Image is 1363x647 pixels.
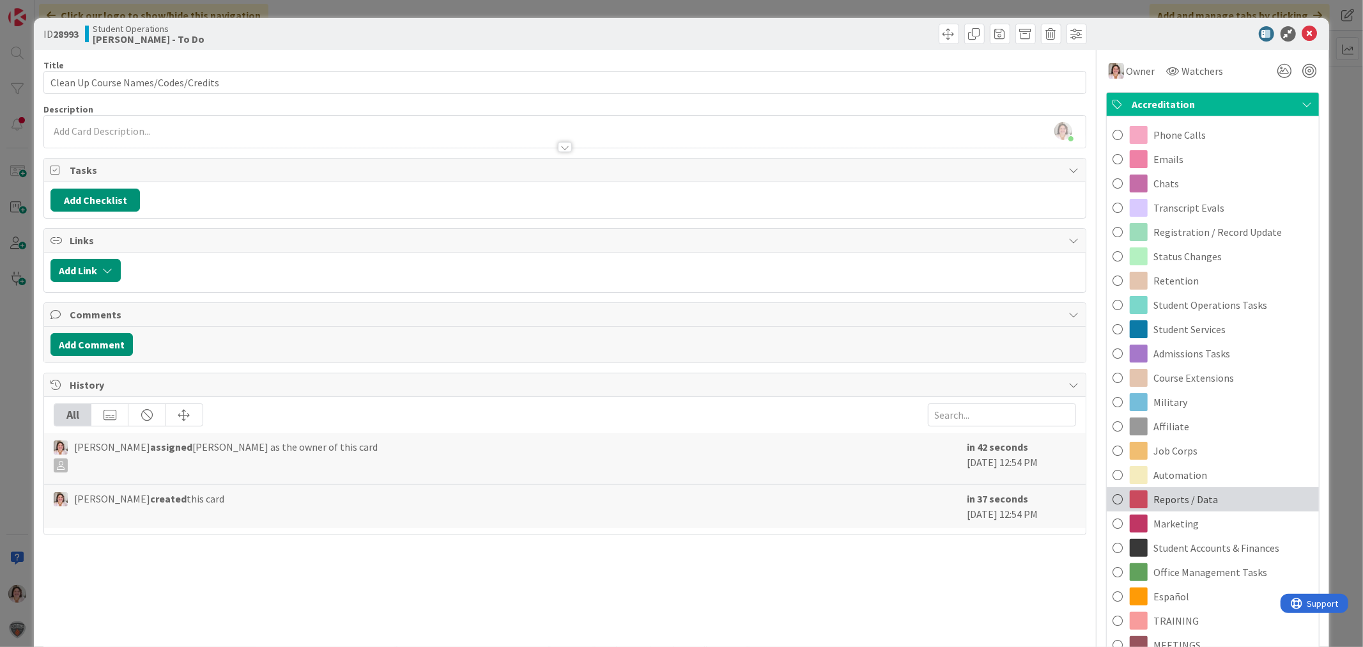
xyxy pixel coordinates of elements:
div: [DATE] 12:54 PM [967,439,1076,478]
span: Military [1154,394,1188,410]
span: Marketing [1154,516,1199,531]
span: Comments [70,307,1062,322]
span: Job Corps [1154,443,1198,458]
b: [PERSON_NAME] - To Do [93,34,204,44]
span: Tasks [70,162,1062,178]
span: Course Extensions [1154,370,1235,386]
span: Chats [1154,176,1180,191]
span: ID [43,26,79,42]
b: created [150,492,187,505]
label: Title [43,59,64,71]
span: Reports / Data [1154,492,1219,507]
input: type card name here... [43,71,1086,94]
span: [PERSON_NAME] [PERSON_NAME] as the owner of this card [74,439,378,472]
span: Español [1154,589,1190,604]
button: Add Link [50,259,121,282]
b: in 37 seconds [967,492,1029,505]
span: Status Changes [1154,249,1222,264]
span: Description [43,104,93,115]
img: EW [54,440,68,455]
img: 8Zp9bjJ6wS5x4nzU9KWNNxjkzf4c3Efw.jpg [1054,122,1072,140]
span: Emails [1154,152,1184,167]
span: Phone Calls [1154,127,1206,143]
span: Affiliate [1154,419,1190,434]
button: Add Checklist [50,189,140,212]
img: EW [1109,63,1124,79]
span: Student Accounts & Finances [1154,540,1280,556]
b: 28993 [53,27,79,40]
span: Admissions Tasks [1154,346,1231,361]
span: Owner [1127,63,1155,79]
b: assigned [150,440,192,453]
div: [DATE] 12:54 PM [967,491,1076,522]
span: Support [27,2,58,17]
span: Student Operations Tasks [1154,297,1268,313]
b: in 42 seconds [967,440,1029,453]
span: [PERSON_NAME] this card [74,491,224,506]
img: EW [54,492,68,506]
span: Automation [1154,467,1208,483]
span: Office Management Tasks [1154,565,1268,580]
span: Accreditation [1132,97,1296,112]
input: Search... [928,403,1076,426]
span: Links [70,233,1062,248]
span: History [70,377,1062,393]
span: Transcript Evals [1154,200,1225,215]
div: All [54,404,91,426]
button: Add Comment [50,333,133,356]
span: Retention [1154,273,1199,288]
span: Student Operations [93,24,204,34]
span: Watchers [1182,63,1224,79]
span: TRAINING [1154,613,1199,628]
span: Student Services [1154,322,1226,337]
span: Registration / Record Update [1154,224,1282,240]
